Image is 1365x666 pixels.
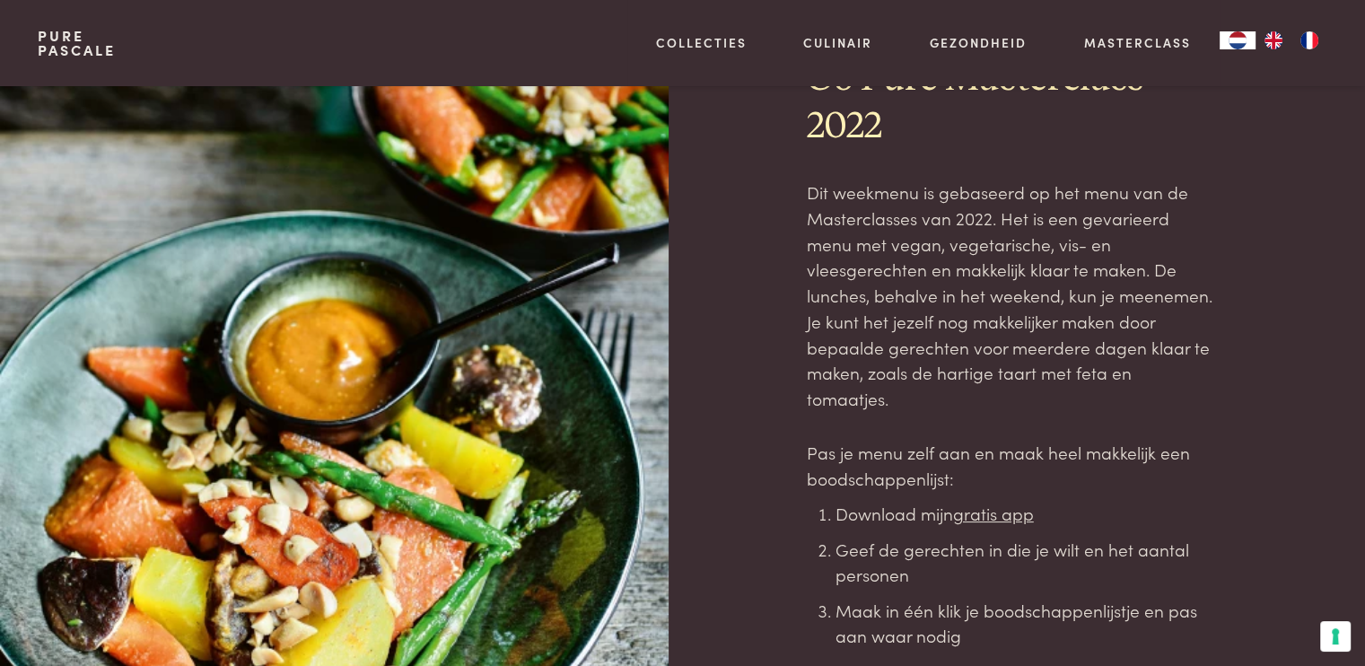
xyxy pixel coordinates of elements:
[1220,31,1256,49] a: NL
[1320,621,1351,652] button: Uw voorkeuren voor toestemming voor trackingtechnologieën
[803,33,872,52] a: Culinair
[1220,31,1256,49] div: Language
[836,501,1218,527] li: Download mijn
[1256,31,1327,49] ul: Language list
[1256,31,1291,49] a: EN
[836,598,1218,649] li: Maak in één klik je boodschappenlijstje en pas aan waar nodig
[38,29,116,57] a: PurePascale
[807,180,1218,411] p: Dit weekmenu is gebaseerd op het menu van de Masterclasses van 2022. Het is een gevarieerd menu m...
[930,33,1027,52] a: Gezondheid
[1220,31,1327,49] aside: Language selected: Nederlands
[807,440,1218,491] p: Pas je menu zelf aan en maak heel makkelijk een boodschappenlijst:
[656,33,747,52] a: Collecties
[836,537,1218,588] li: Geef de gerechten in die je wilt en het aantal personen
[953,501,1034,525] a: gratis app
[1291,31,1327,49] a: FR
[1084,33,1191,52] a: Masterclass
